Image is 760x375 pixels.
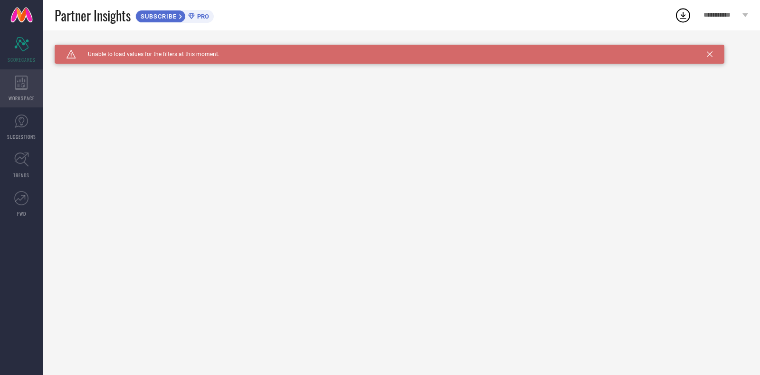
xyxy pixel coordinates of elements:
a: SUBSCRIBEPRO [135,8,214,23]
span: TRENDS [13,172,29,179]
span: WORKSPACE [9,95,35,102]
span: Partner Insights [55,6,131,25]
div: Open download list [674,7,692,24]
span: PRO [195,13,209,20]
span: SCORECARDS [8,56,36,63]
span: SUBSCRIBE [136,13,179,20]
span: FWD [17,210,26,217]
span: Unable to load values for the filters at this moment. [76,51,219,58]
span: SUGGESTIONS [7,133,36,140]
div: Unable to load filters at this moment. Please try later. [55,45,748,52]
